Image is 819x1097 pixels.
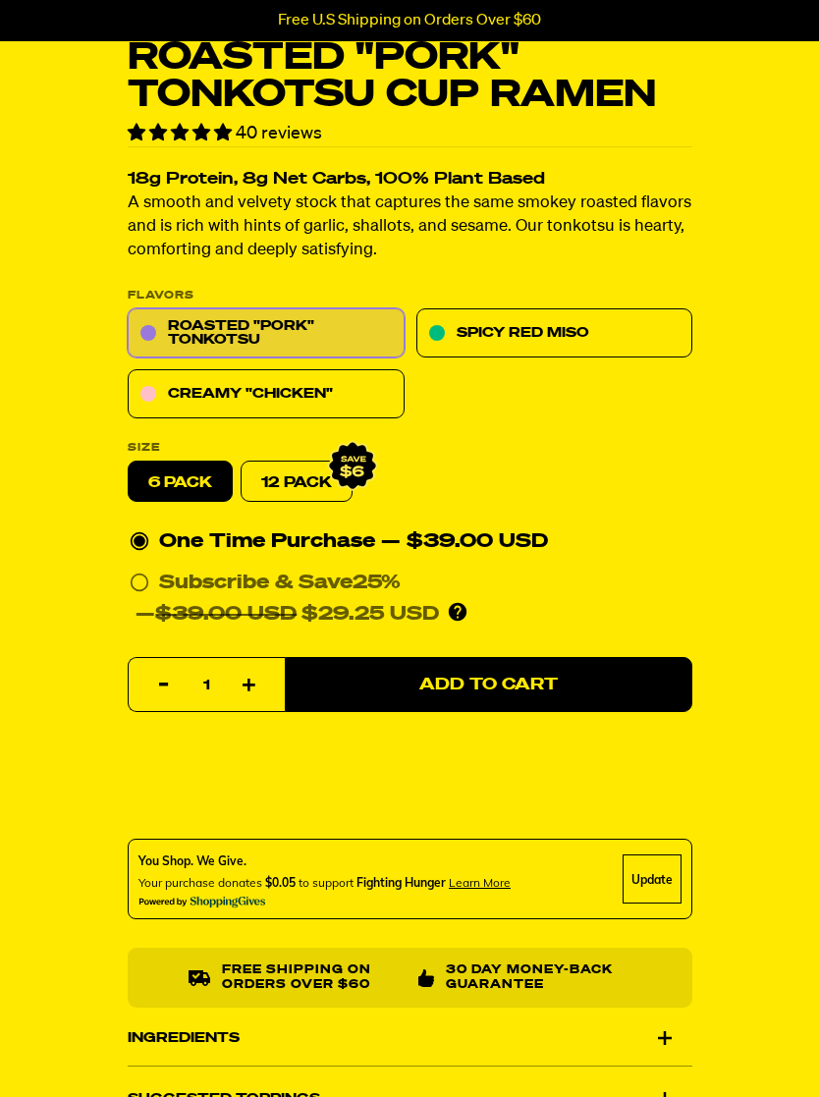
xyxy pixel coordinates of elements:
[128,1011,692,1066] div: Ingredients
[138,876,262,891] span: Your purchase donates
[128,291,692,302] p: Flavors
[381,526,548,558] div: — $39.00 USD
[278,12,541,29] p: Free U.S Shipping on Orders Over $60
[128,443,692,454] label: Size
[128,125,236,142] span: 4.78 stars
[128,462,233,503] label: 6 pack
[415,309,692,358] a: Spicy Red Miso
[136,599,439,631] div: — $29.25 USD
[445,964,630,993] p: 30 Day Money-Back Guarantee
[449,876,511,891] span: Learn more about donating
[222,964,402,993] p: Free shipping on orders over $60
[241,462,353,503] a: 12 Pack
[128,192,692,263] p: A smooth and velvety stock that captures the same smokey roasted flavors and is rich with hints o...
[140,659,273,714] input: quantity
[128,39,692,114] h1: Roasted "Pork" Tonkotsu Cup Ramen
[419,677,558,693] span: Add to Cart
[299,876,354,891] span: to support
[138,853,511,871] div: You Shop. We Give.
[128,370,405,419] a: Creamy "Chicken"
[155,605,297,625] del: $39.00 USD
[353,574,401,593] span: 25%
[128,172,692,189] h2: 18g Protein, 8g Net Carbs, 100% Plant Based
[130,526,690,558] div: One Time Purchase
[236,125,322,142] span: 40 reviews
[285,658,692,713] button: Add to Cart
[356,876,446,891] span: Fighting Hunger
[623,855,682,905] div: Update Cause Button
[138,897,266,909] img: Powered By ShoppingGives
[159,568,401,599] div: Subscribe & Save
[10,1006,212,1087] iframe: Marketing Popup
[128,309,405,358] a: Roasted "Pork" Tonkotsu
[265,876,296,891] span: $0.05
